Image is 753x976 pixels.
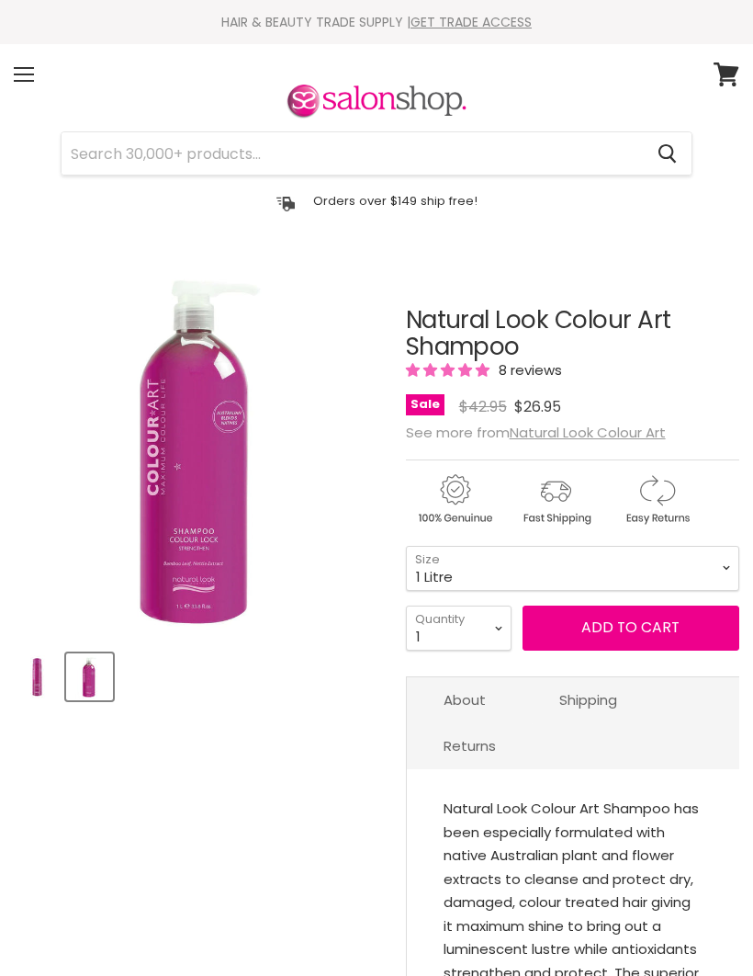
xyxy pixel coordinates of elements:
a: About [407,677,523,722]
button: Search [643,132,691,175]
div: Product thumbnails [11,648,390,700]
a: GET TRADE ACCESS [410,13,532,31]
button: Add to cart [523,606,739,650]
div: Natural Look Colour Art Shampoo image. Click or Scroll to Zoom. [14,261,388,635]
button: Natural Look Colour Art Shampoo [14,653,61,700]
h1: Natural Look Colour Art Shampoo [406,307,739,360]
span: $42.95 [459,396,507,417]
a: Natural Look Colour Art [510,423,666,442]
button: Natural Look Colour Art Shampoo [66,653,113,700]
img: genuine.gif [406,471,503,528]
form: Product [61,131,692,176]
img: Natural Look Colour Art Shampoo [68,655,111,698]
img: Natural Look Colour Art Shampoo [14,261,388,635]
span: 8 reviews [493,360,562,380]
input: Search [62,132,643,175]
img: Natural Look Colour Art Shampoo [16,655,59,698]
span: Add to cart [581,617,680,638]
p: Orders over $149 ship free! [313,193,478,209]
a: Shipping [523,677,654,722]
span: 5.00 stars [406,360,493,380]
a: Returns [407,723,533,768]
img: returns.gif [608,471,705,528]
img: shipping.gif [507,471,604,528]
span: $26.95 [514,396,561,417]
select: Quantity [406,606,511,651]
span: See more from [406,423,666,442]
span: Sale [406,394,444,415]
